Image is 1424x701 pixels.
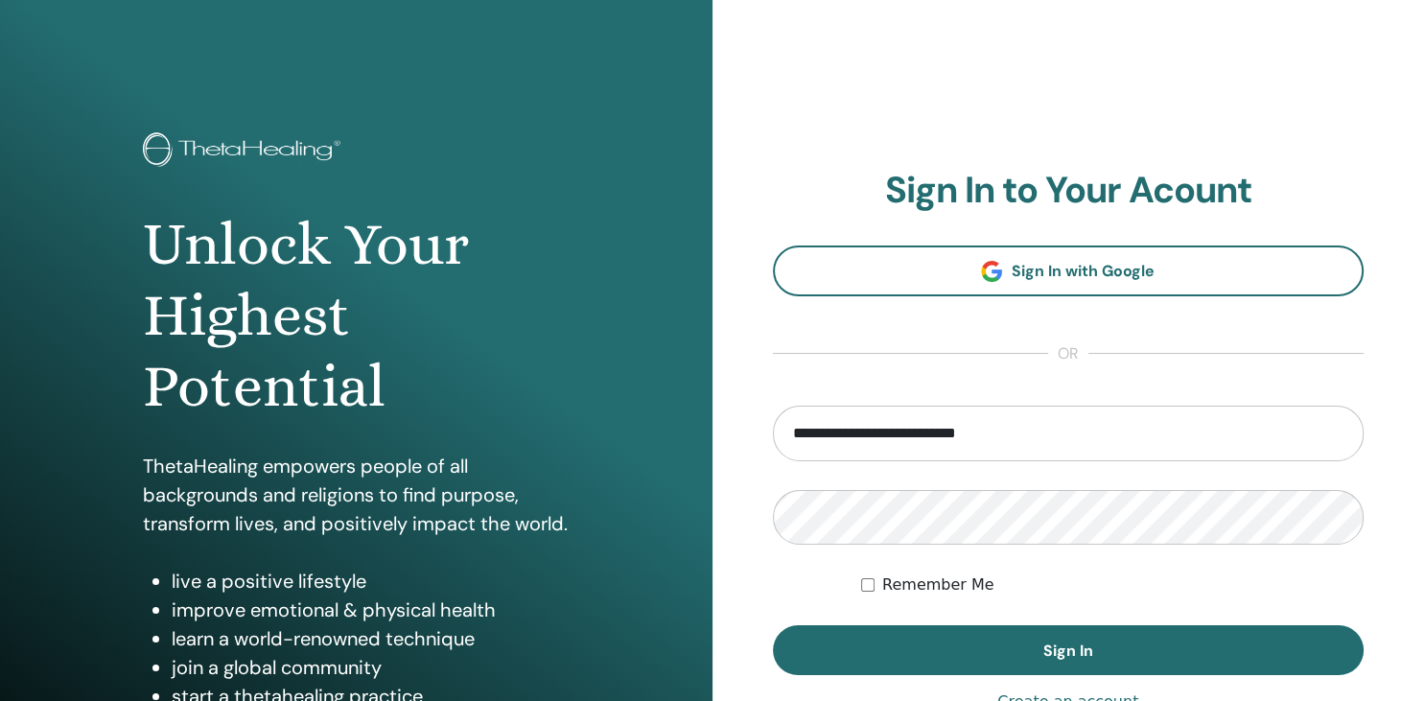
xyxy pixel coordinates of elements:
[861,573,1364,596] div: Keep me authenticated indefinitely or until I manually logout
[773,169,1365,213] h2: Sign In to Your Acount
[172,567,570,596] li: live a positive lifestyle
[172,624,570,653] li: learn a world-renowned technique
[1012,261,1155,281] span: Sign In with Google
[172,596,570,624] li: improve emotional & physical health
[172,653,570,682] li: join a global community
[1043,641,1093,661] span: Sign In
[882,573,994,596] label: Remember Me
[143,452,570,538] p: ThetaHealing empowers people of all backgrounds and religions to find purpose, transform lives, a...
[773,625,1365,675] button: Sign In
[143,209,570,423] h1: Unlock Your Highest Potential
[773,245,1365,296] a: Sign In with Google
[1048,342,1088,365] span: or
